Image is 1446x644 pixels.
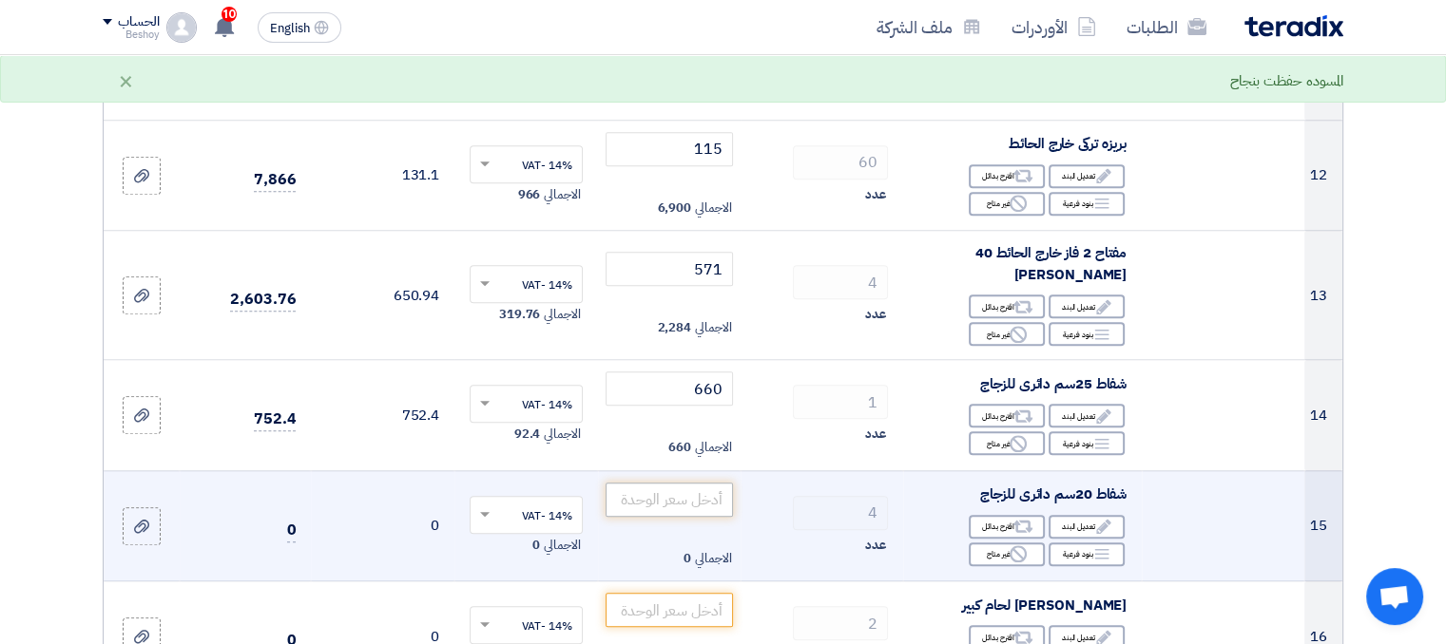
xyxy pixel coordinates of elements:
[969,431,1045,455] div: غير متاح
[969,164,1045,188] div: اقترح بدائل
[1049,431,1125,455] div: بنود فرعية
[793,606,888,640] input: RFQ_STEP1.ITEMS.2.AMOUNT_TITLE
[470,496,583,534] ng-select: VAT
[962,595,1127,616] span: [PERSON_NAME] لحام كبير
[695,318,731,337] span: الاجمالي
[532,536,540,555] span: 0
[518,185,541,204] span: 966
[606,483,734,517] input: أدخل سعر الوحدة
[606,252,734,286] input: أدخل سعر الوحدة
[470,606,583,644] ng-select: VAT
[254,168,297,192] span: 7,866
[969,542,1045,566] div: غير متاح
[606,371,734,406] input: أدخل سعر الوحدة
[606,593,734,627] input: أدخل سعر الوحدة
[1304,120,1342,231] td: 12
[1049,322,1125,346] div: بنود فرعية
[793,385,888,419] input: RFQ_STEP1.ITEMS.2.AMOUNT_TITLE
[544,305,580,324] span: الاجمالي
[118,69,134,92] div: ×
[695,549,731,568] span: الاجمالي
[1009,133,1127,154] span: بريزه تركى خارج الحائط
[1304,231,1342,360] td: 13
[470,145,583,183] ng-select: VAT
[865,305,886,324] span: عدد
[865,185,886,204] span: عدد
[1049,515,1125,539] div: تعديل البند
[969,192,1045,216] div: غير متاح
[861,5,996,49] a: ملف الشركة
[975,242,1127,285] span: مفتاح 2 فاز خارج الحائط 40 [PERSON_NAME]
[103,29,159,40] div: Beshoy
[980,373,1127,394] span: شفاط 25سم دائرى للزجاج
[969,294,1045,318] div: اقترح بدائل
[514,425,541,444] span: 92.4
[969,322,1045,346] div: غير متاح
[258,12,341,43] button: English
[865,536,886,555] span: عدد
[544,185,580,204] span: الاجمالي
[470,385,583,423] ng-select: VAT
[606,132,734,166] input: أدخل سعر الوحدة
[695,438,731,457] span: الاجمالي
[657,318,691,337] span: 2,284
[544,536,580,555] span: الاجمالي
[1244,15,1343,37] img: Teradix logo
[230,288,296,312] span: 2,603.76
[969,404,1045,427] div: اقترح بدائل
[996,5,1111,49] a: الأوردرات
[222,7,237,22] span: 10
[311,470,454,581] td: 0
[1049,542,1125,566] div: بنود فرعية
[118,14,159,30] div: الحساب
[1304,470,1342,581] td: 15
[969,515,1045,539] div: اقترح بدائل
[793,496,888,530] input: RFQ_STEP1.ITEMS.2.AMOUNT_TITLE
[1049,192,1125,216] div: بنود فرعية
[470,265,583,303] ng-select: VAT
[865,425,886,444] span: عدد
[1049,404,1125,427] div: تعديل البند
[1230,70,1343,92] div: المسوده حفظت بنجاح
[668,438,691,457] span: 660
[499,305,540,324] span: 319.76
[254,407,297,431] span: 752.4
[980,483,1127,504] span: شفاط 20سم دائرى للزجاج
[1049,164,1125,188] div: تعديل البند
[270,22,310,35] span: English
[166,12,197,43] img: profile_test.png
[311,120,454,231] td: 131.1
[1111,5,1222,49] a: الطلبات
[657,199,691,218] span: 6,900
[695,199,731,218] span: الاجمالي
[793,145,888,180] input: RFQ_STEP1.ITEMS.2.AMOUNT_TITLE
[1304,360,1342,471] td: 14
[684,549,691,568] span: 0
[793,265,888,299] input: RFQ_STEP1.ITEMS.2.AMOUNT_TITLE
[1049,294,1125,318] div: تعديل البند
[311,231,454,360] td: 650.94
[544,425,580,444] span: الاجمالي
[287,519,297,542] span: 0
[311,360,454,471] td: 752.4
[1366,568,1423,625] div: دردشة مفتوحة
